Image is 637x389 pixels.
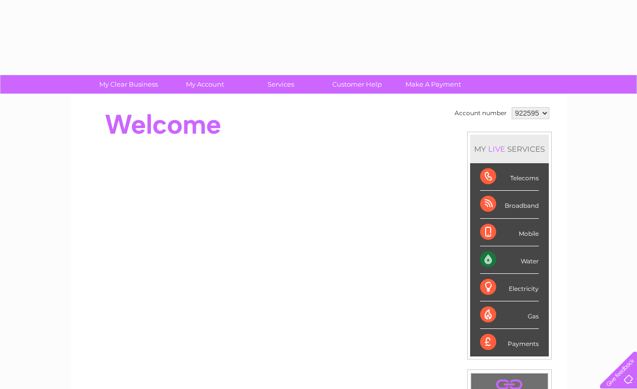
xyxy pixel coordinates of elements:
a: My Clear Business [87,75,170,94]
a: Make A Payment [392,75,475,94]
div: Gas [480,301,539,329]
a: Customer Help [316,75,398,94]
div: Electricity [480,274,539,301]
div: Water [480,246,539,274]
div: Mobile [480,219,539,246]
div: Broadband [480,191,539,218]
a: My Account [163,75,246,94]
div: LIVE [486,144,507,154]
a: Services [240,75,322,94]
td: Account number [452,105,509,122]
div: Telecoms [480,163,539,191]
div: MY SERVICES [470,135,549,163]
div: Payments [480,329,539,356]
